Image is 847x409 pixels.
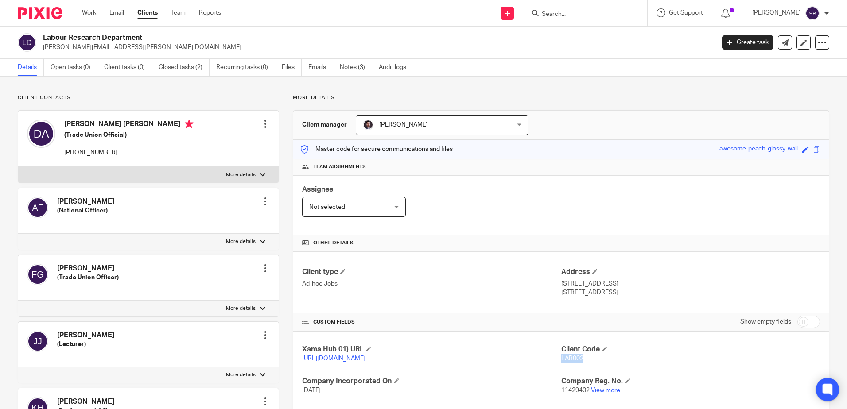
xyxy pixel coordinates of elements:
[18,7,62,19] img: Pixie
[722,35,773,50] a: Create task
[226,238,256,245] p: More details
[591,387,620,394] a: View more
[302,319,561,326] h4: CUSTOM FIELDS
[805,6,820,20] img: svg%3E
[109,8,124,17] a: Email
[57,264,119,273] h4: [PERSON_NAME]
[57,331,114,340] h4: [PERSON_NAME]
[313,239,354,247] span: Other details
[27,331,48,352] img: svg%3E
[57,340,114,349] h5: (Lecturer)
[18,33,36,52] img: svg%3E
[18,94,279,101] p: Client contacts
[27,264,48,285] img: svg%3E
[226,305,256,312] p: More details
[302,120,347,129] h3: Client manager
[541,11,621,19] input: Search
[27,197,48,218] img: svg%3E
[340,59,372,76] a: Notes (3)
[43,33,575,42] h2: Labour Research Department
[185,120,194,128] i: Primary
[282,59,302,76] a: Files
[18,59,44,76] a: Details
[302,186,333,193] span: Assignee
[64,148,194,157] p: [PHONE_NUMBER]
[308,59,333,76] a: Emails
[561,267,820,277] h4: Address
[51,59,97,76] a: Open tasks (0)
[309,204,345,210] span: Not selected
[300,145,453,154] p: Master code for secure communications and files
[313,163,366,170] span: Team assignments
[561,355,583,362] span: LAB002
[43,43,709,52] p: [PERSON_NAME][EMAIL_ADDRESS][PERSON_NAME][DOMAIN_NAME]
[159,59,210,76] a: Closed tasks (2)
[64,120,194,131] h4: [PERSON_NAME] [PERSON_NAME]
[226,371,256,378] p: More details
[137,8,158,17] a: Clients
[199,8,221,17] a: Reports
[379,59,413,76] a: Audit logs
[561,279,820,288] p: [STREET_ADDRESS]
[302,345,561,354] h4: Xama Hub 01) URL
[27,120,55,148] img: svg%3E
[740,317,791,326] label: Show empty fields
[293,94,829,101] p: More details
[302,387,321,394] span: [DATE]
[669,10,703,16] span: Get Support
[302,279,561,288] p: Ad-hoc Jobs
[379,122,428,128] span: [PERSON_NAME]
[302,355,365,362] a: [URL][DOMAIN_NAME]
[752,8,801,17] p: [PERSON_NAME]
[719,144,798,154] div: awesome-peach-glossy-wall
[561,377,820,386] h4: Company Reg. No.
[561,387,590,394] span: 11429402
[216,59,275,76] a: Recurring tasks (0)
[104,59,152,76] a: Client tasks (0)
[57,397,120,406] h4: [PERSON_NAME]
[302,377,561,386] h4: Company Incorporated On
[226,171,256,178] p: More details
[64,131,194,139] h5: (Trade Union Official)
[82,8,96,17] a: Work
[57,273,119,282] h5: (Trade Union Officer)
[171,8,186,17] a: Team
[561,345,820,354] h4: Client Code
[302,267,561,277] h4: Client type
[57,197,114,206] h4: [PERSON_NAME]
[561,288,820,297] p: [STREET_ADDRESS]
[363,120,373,130] img: Capture.PNG
[57,206,114,215] h5: (National Officer)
